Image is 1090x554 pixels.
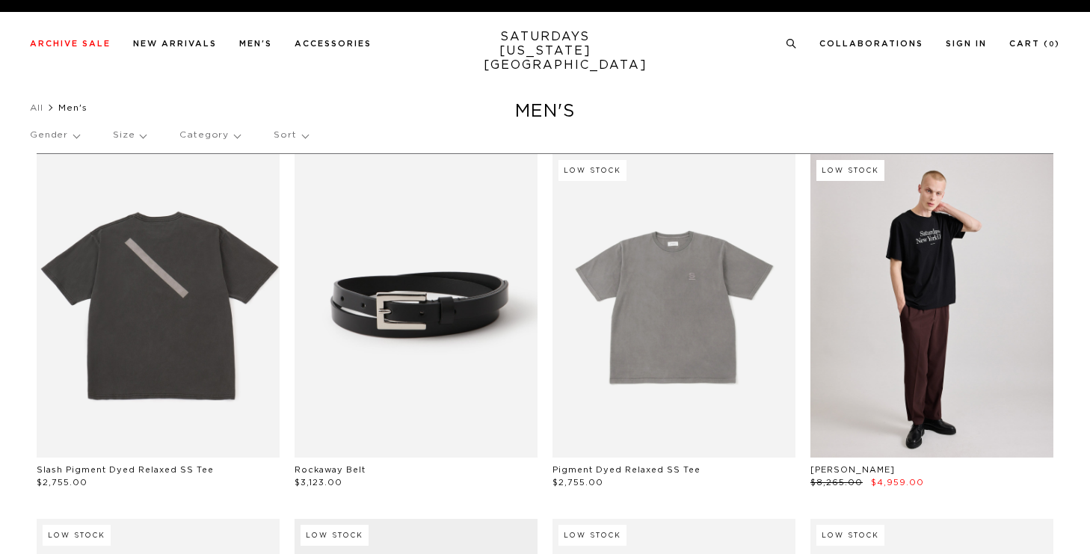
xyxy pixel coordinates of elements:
p: Gender [30,118,79,153]
p: Category [179,118,240,153]
span: $8,265.00 [810,478,863,487]
a: Rockaway Belt [295,466,366,474]
a: SATURDAYS[US_STATE][GEOGRAPHIC_DATA] [484,30,607,73]
a: Cart (0) [1009,40,1060,48]
a: Accessories [295,40,372,48]
span: $4,959.00 [871,478,924,487]
a: Collaborations [819,40,923,48]
a: [PERSON_NAME] [810,466,895,474]
span: $3,123.00 [295,478,342,487]
span: $2,755.00 [552,478,603,487]
a: Slash Pigment Dyed Relaxed SS Tee [37,466,214,474]
a: All [30,103,43,112]
p: Size [113,118,146,153]
small: 0 [1049,41,1055,48]
a: Pigment Dyed Relaxed SS Tee [552,466,701,474]
span: $2,755.00 [37,478,87,487]
div: Low Stock [558,160,626,181]
a: Sign In [946,40,987,48]
div: Low Stock [301,525,369,546]
a: Men's [239,40,272,48]
p: Sort [274,118,307,153]
div: Low Stock [816,525,884,546]
div: Low Stock [43,525,111,546]
div: Low Stock [558,525,626,546]
a: Archive Sale [30,40,111,48]
div: Low Stock [816,160,884,181]
a: New Arrivals [133,40,217,48]
span: Men's [58,103,87,112]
